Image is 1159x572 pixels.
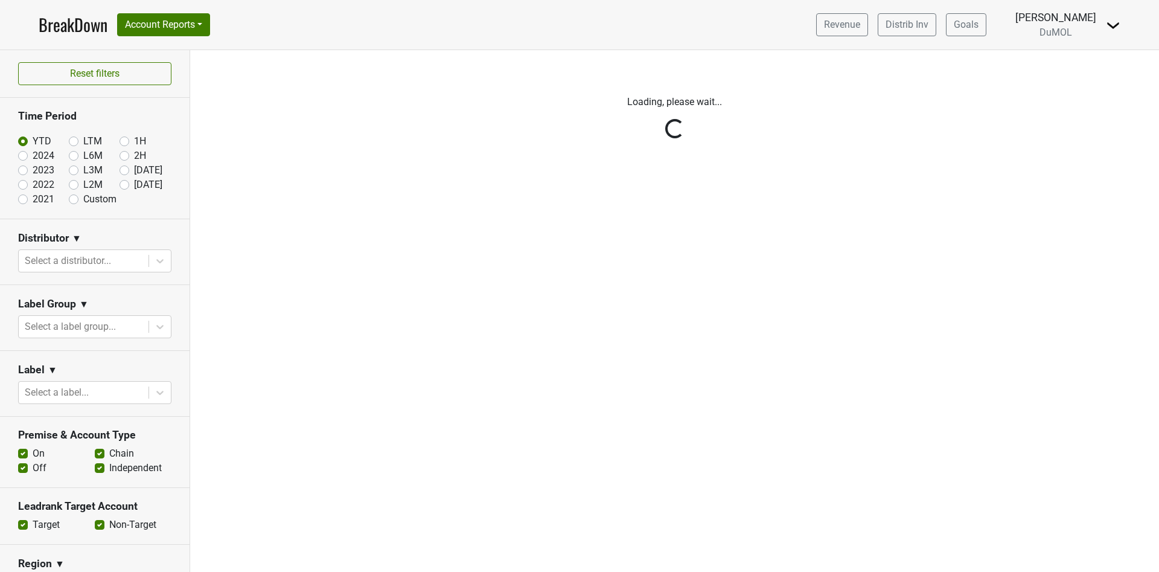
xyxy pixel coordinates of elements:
[39,12,107,37] a: BreakDown
[1015,10,1096,25] div: [PERSON_NAME]
[1106,18,1120,33] img: Dropdown Menu
[1039,27,1072,38] span: DuMOL
[117,13,210,36] button: Account Reports
[946,13,986,36] a: Goals
[878,13,936,36] a: Distrib Inv
[340,95,1010,109] p: Loading, please wait...
[816,13,868,36] a: Revenue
